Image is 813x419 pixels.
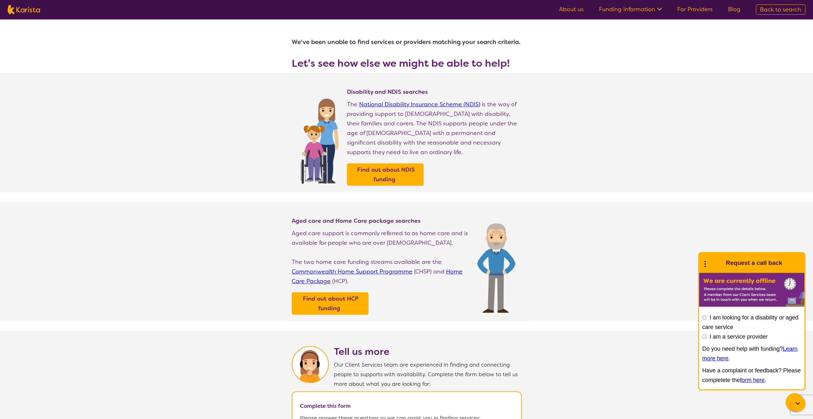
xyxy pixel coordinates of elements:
img: Karista Client Service [292,346,329,383]
p: Have a complaint or feedback? Please completete the . [702,366,801,385]
button: Channel Menu [786,393,803,411]
a: form here [740,377,764,383]
h4: Disability and NDIS searches [347,88,522,96]
h1: We've been unable to find services or providers matching your search criteria. [292,34,522,50]
h3: Let's see how else we might be able to help! [292,57,522,69]
img: Find Age care and home care package services and providers [477,223,515,313]
p: The two home care funding streams available are the (CHSP) and (HCP). [292,257,471,286]
p: Our Client Services team are experienced in finding and connecting people to supports with availa... [334,360,522,389]
label: I am looking for a disability or aged care service [702,314,798,330]
a: About us [559,5,584,13]
a: Funding Information [599,5,662,13]
h1: Request a call back [726,258,782,268]
h2: Tell us more [334,346,522,357]
img: Karista logo [8,5,40,14]
b: Find out about HCP funding [303,295,358,312]
p: Aged care support is commonly referred to as home care and is available for people who are over [... [292,228,471,248]
a: Commonwealth Home Support Programme [292,268,412,275]
b: Complete this form [300,402,351,409]
label: I am a service provider [709,333,768,340]
img: Find NDIS and Disability services and providers [298,94,341,184]
a: National Disability Insurance Scheme (NDIS) [359,101,480,108]
a: Find out about HCP funding [293,294,367,313]
p: The is the way of providing support to [DEMOGRAPHIC_DATA] with disability, their families and car... [347,100,522,157]
p: Do you need help with funding? . [702,344,801,363]
b: Find out about NDIS funding [357,166,415,183]
h4: Aged care and Home Care package searches [292,217,471,225]
img: Karista [709,257,722,269]
a: Blog [728,5,740,13]
a: For Providers [677,5,713,13]
span: Back to search [760,6,801,13]
a: Find out about NDIS funding [349,165,422,184]
img: Karista offline chat form to request call back [699,273,804,307]
a: Back to search [756,4,805,15]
